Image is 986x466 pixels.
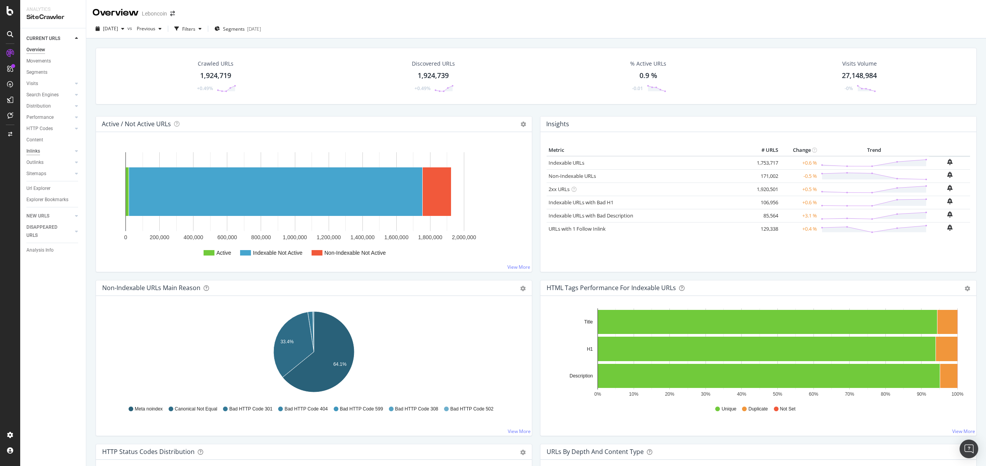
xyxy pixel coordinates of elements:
[951,391,963,397] text: 100%
[947,224,953,231] div: bell-plus
[749,209,780,222] td: 85,564
[223,26,245,32] span: Segments
[587,346,593,352] text: H1
[283,234,307,240] text: 1,000,000
[749,222,780,235] td: 129,338
[549,212,633,219] a: Indexable URLs with Bad Description
[229,406,272,412] span: Bad HTTP Code 301
[549,199,613,206] a: Indexable URLs with Bad H1
[384,234,408,240] text: 1,600,000
[780,169,819,183] td: -0.5 %
[350,234,375,240] text: 1,400,000
[547,144,749,156] th: Metric
[26,212,73,220] a: NEW URLS
[507,264,530,270] a: View More
[749,169,780,183] td: 171,002
[198,60,233,68] div: Crawled URLs
[26,136,80,144] a: Content
[26,136,43,144] div: Content
[547,308,970,398] svg: A chart.
[284,406,328,412] span: Bad HTTP Code 404
[26,246,54,254] div: Analysis Info
[247,26,261,32] div: [DATE]
[546,119,569,129] h4: Insights
[845,85,853,92] div: -0%
[103,25,118,32] span: 2025 Sep. 25th
[549,172,596,179] a: Non-Indexable URLs
[142,10,167,17] div: Leboncoin
[809,391,818,397] text: 60%
[547,448,644,456] div: URLs by Depth and Content Type
[92,23,127,35] button: [DATE]
[26,147,73,155] a: Inlinks
[549,225,606,232] a: URLs with 1 Follow Inlink
[26,246,80,254] a: Analysis Info
[102,448,195,456] div: HTTP Status Codes Distribution
[251,234,271,240] text: 800,000
[26,184,51,193] div: Url Explorer
[102,308,526,398] svg: A chart.
[701,391,710,397] text: 30%
[217,234,237,240] text: 600,000
[211,23,264,35] button: Segments[DATE]
[216,250,231,256] text: Active
[26,46,80,54] a: Overview
[632,85,643,92] div: -0.01
[520,450,526,455] div: gear
[26,196,80,204] a: Explorer Bookmarks
[842,60,877,68] div: Visits Volume
[549,159,584,166] a: Indexable URLs
[26,68,80,77] a: Segments
[780,156,819,170] td: +0.6 %
[26,170,73,178] a: Sitemaps
[665,391,674,397] text: 20%
[521,122,526,127] i: Options
[26,91,59,99] div: Search Engines
[520,286,526,291] div: gear
[947,198,953,204] div: bell-plus
[102,144,526,266] div: A chart.
[721,406,736,412] span: Unique
[26,35,73,43] a: CURRENT URLS
[200,71,231,81] div: 1,924,719
[134,23,165,35] button: Previous
[412,60,455,68] div: Discovered URLs
[175,406,217,412] span: Canonical Not Equal
[92,6,139,19] div: Overview
[594,391,601,397] text: 0%
[749,196,780,209] td: 106,956
[26,102,51,110] div: Distribution
[749,156,780,170] td: 1,753,717
[26,147,40,155] div: Inlinks
[947,211,953,217] div: bell-plus
[124,234,127,240] text: 0
[317,234,341,240] text: 1,200,000
[450,406,493,412] span: Bad HTTP Code 502
[418,234,442,240] text: 1,800,000
[171,23,205,35] button: Filters
[395,406,438,412] span: Bad HTTP Code 308
[26,158,73,167] a: Outlinks
[127,25,134,31] span: vs
[135,406,163,412] span: Meta noindex
[965,286,970,291] div: gear
[253,250,303,256] text: Indexable Not Active
[26,35,60,43] div: CURRENT URLS
[819,144,929,156] th: Trend
[26,113,54,122] div: Performance
[26,13,80,22] div: SiteCrawler
[26,125,53,133] div: HTTP Codes
[102,284,200,292] div: Non-Indexable URLs Main Reason
[780,209,819,222] td: +3.1 %
[845,391,854,397] text: 70%
[584,319,593,325] text: Title
[183,234,203,240] text: 400,000
[26,184,80,193] a: Url Explorer
[881,391,890,397] text: 80%
[629,391,638,397] text: 10%
[197,85,213,92] div: +0.49%
[639,71,657,81] div: 0.9 %
[947,159,953,165] div: bell-plus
